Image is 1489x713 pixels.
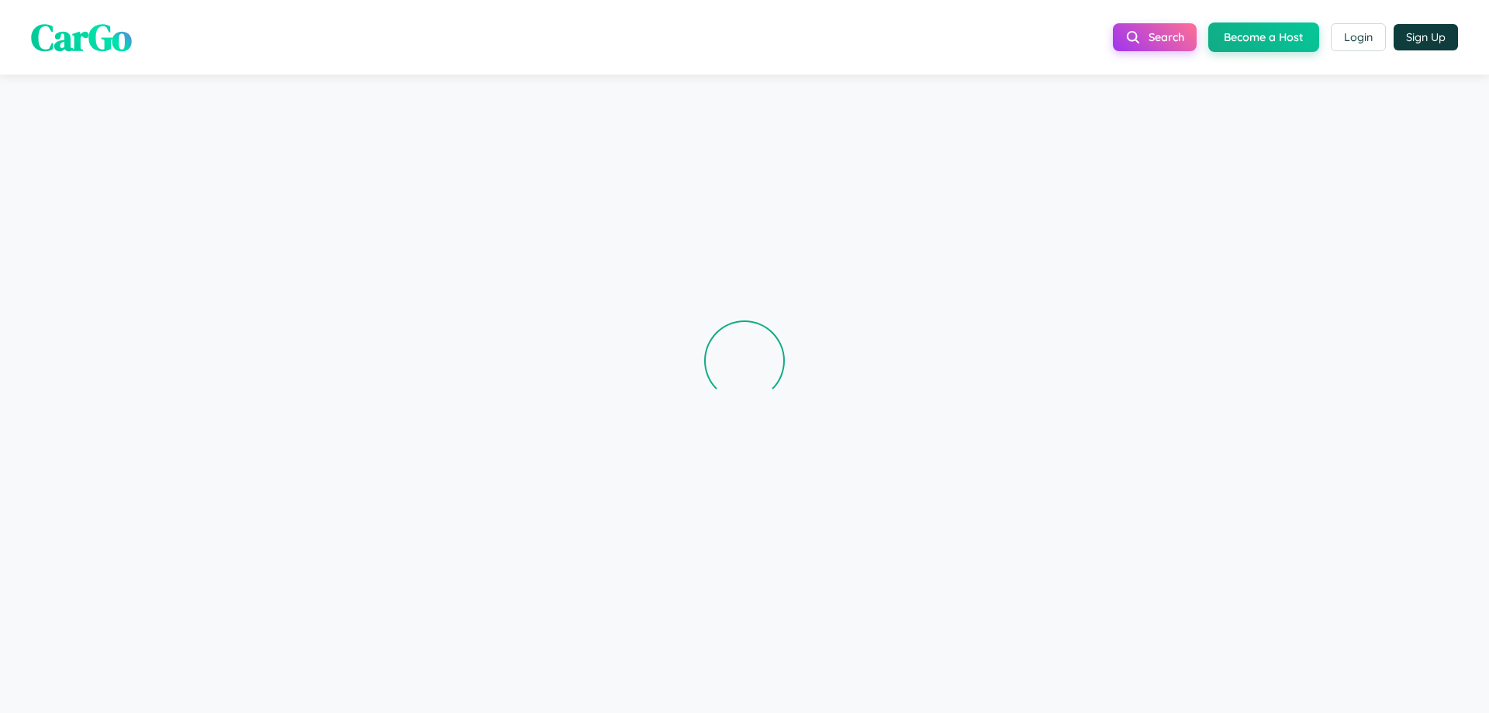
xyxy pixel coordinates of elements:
[31,12,132,63] span: CarGo
[1113,23,1197,51] button: Search
[1331,23,1386,51] button: Login
[1394,24,1458,50] button: Sign Up
[1149,30,1184,44] span: Search
[1208,22,1319,52] button: Become a Host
